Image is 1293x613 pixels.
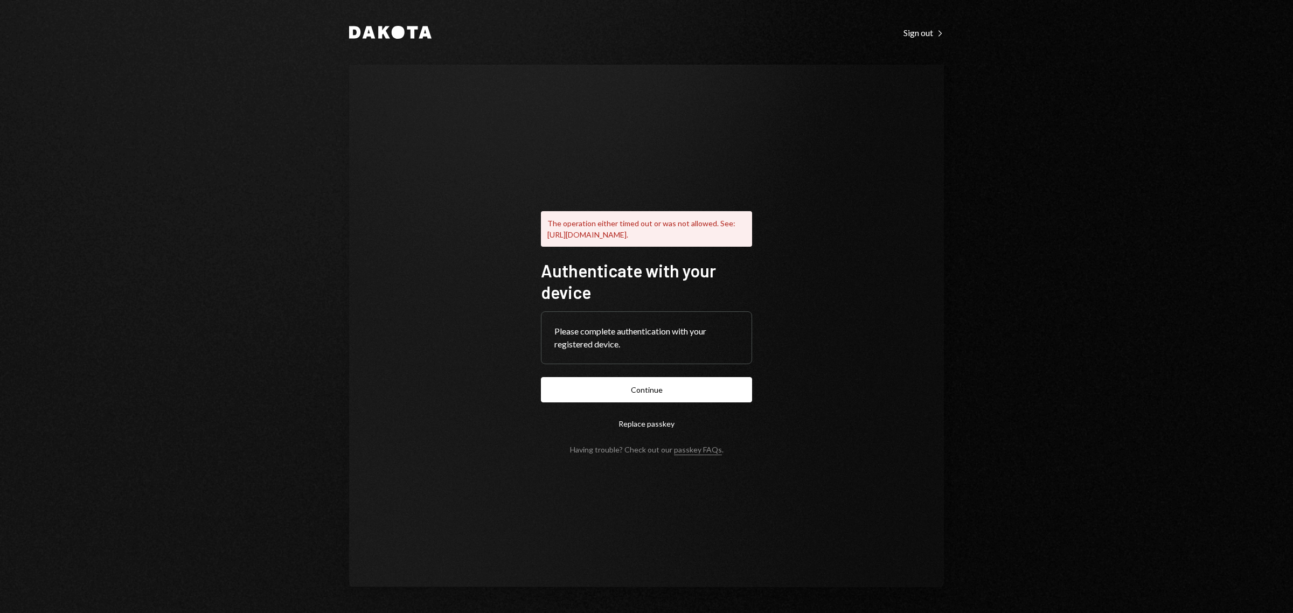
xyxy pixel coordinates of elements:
h1: Authenticate with your device [541,260,752,303]
div: Having trouble? Check out our . [570,445,724,454]
div: Please complete authentication with your registered device. [554,325,739,351]
button: Continue [541,377,752,402]
a: Sign out [903,26,944,38]
button: Replace passkey [541,411,752,436]
div: The operation either timed out or was not allowed. See: [URL][DOMAIN_NAME]. [541,211,752,247]
div: Sign out [903,27,944,38]
a: passkey FAQs [674,445,722,455]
